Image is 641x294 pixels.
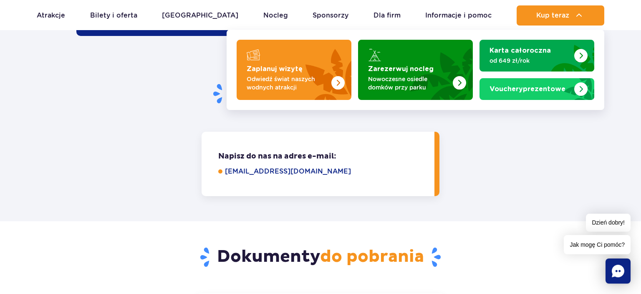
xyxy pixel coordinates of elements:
a: [GEOGRAPHIC_DATA] [162,5,238,26]
a: [EMAIL_ADDRESS][DOMAIN_NAME] [225,166,423,176]
span: Jak mogę Ci pomóc? [564,235,631,254]
a: Dla firm [373,5,401,26]
span: do pobrania [320,246,424,267]
h2: Skontaktuj się [76,83,565,105]
p: Nowoczesne osiedle domków przy parku [368,75,449,92]
a: Zarezerwuj nocleg [358,40,473,100]
strong: Zaplanuj wizytę [247,66,303,72]
span: Vouchery [490,86,523,92]
h2: Dokumenty [131,246,510,268]
a: Sponsorzy [313,5,348,26]
span: Dzień dobry! [586,214,631,232]
strong: Zarezerwuj nocleg [368,66,434,72]
p: od 649 zł/rok [490,56,571,65]
strong: Karta całoroczna [490,47,551,54]
a: Nocleg [263,5,288,26]
a: Bilety i oferta [90,5,137,26]
a: Atrakcje [37,5,65,26]
span: Kup teraz [536,12,569,19]
a: Vouchery prezentowe [479,78,594,100]
a: Karta całoroczna [479,40,594,72]
a: Zaplanuj wizytę [237,40,351,100]
a: Informacje i pomoc [425,5,492,26]
strong: prezentowe [490,86,565,92]
div: Chat [606,258,631,284]
span: Napisz do nas na adres e-mail: [218,151,423,161]
button: Kup teraz [517,5,604,26]
p: Odwiedź świat naszych wodnych atrakcji [247,75,328,92]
